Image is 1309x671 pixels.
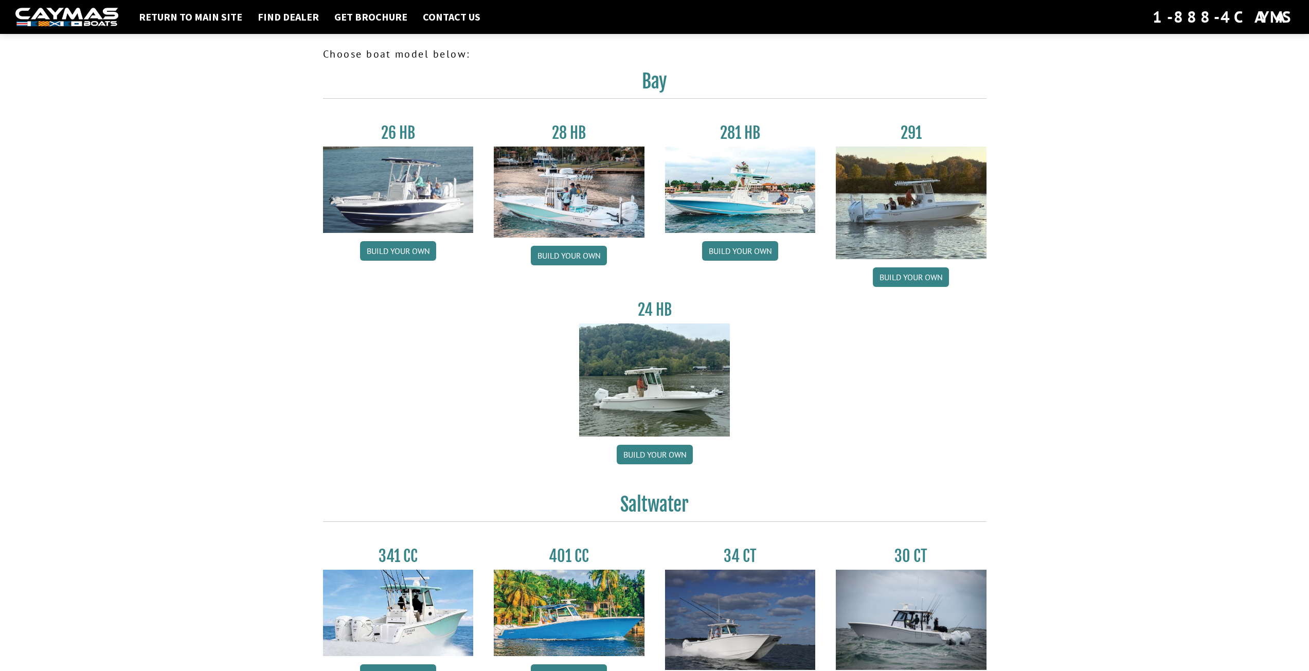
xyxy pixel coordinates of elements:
img: 24_HB_thumbnail.jpg [579,323,730,436]
img: 341CC-thumbjpg.jpg [323,570,474,656]
h2: Bay [323,70,987,99]
a: Build your own [702,241,778,261]
h3: 30 CT [836,547,987,566]
a: Build your own [531,246,607,265]
h3: 24 HB [579,300,730,319]
h2: Saltwater [323,493,987,522]
img: 28-hb-twin.jpg [665,147,816,233]
p: Choose boat model below: [323,46,987,62]
img: 30_CT_photo_shoot_for_caymas_connect.jpg [836,570,987,670]
h3: 291 [836,123,987,142]
a: Contact Us [418,10,486,24]
a: Build your own [360,241,436,261]
h3: 28 HB [494,123,644,142]
img: white-logo-c9c8dbefe5ff5ceceb0f0178aa75bf4bb51f6bca0971e226c86eb53dfe498488.png [15,8,118,27]
h3: 341 CC [323,547,474,566]
img: Caymas_34_CT_pic_1.jpg [665,570,816,670]
h3: 34 CT [665,547,816,566]
div: 1-888-4CAYMAS [1153,6,1294,28]
h3: 401 CC [494,547,644,566]
img: 28_hb_thumbnail_for_caymas_connect.jpg [494,147,644,238]
h3: 26 HB [323,123,474,142]
img: 401CC_thumb.pg.jpg [494,570,644,656]
a: Return to main site [134,10,247,24]
a: Build your own [873,267,949,287]
img: 291_Thumbnail.jpg [836,147,987,259]
a: Get Brochure [329,10,413,24]
a: Build your own [617,445,693,464]
img: 26_new_photo_resized.jpg [323,147,474,233]
h3: 281 HB [665,123,816,142]
a: Find Dealer [253,10,324,24]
